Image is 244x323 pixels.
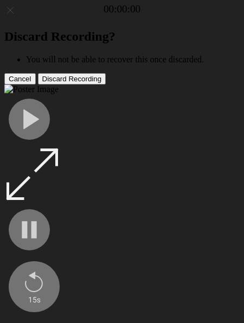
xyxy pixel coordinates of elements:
h2: Discard Recording? [4,29,240,44]
button: Discard Recording [38,73,106,85]
button: Cancel [4,73,36,85]
img: Poster Image [4,85,59,94]
li: You will not be able to recover this once discarded. [26,55,240,64]
a: 00:00:00 [104,3,140,15]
